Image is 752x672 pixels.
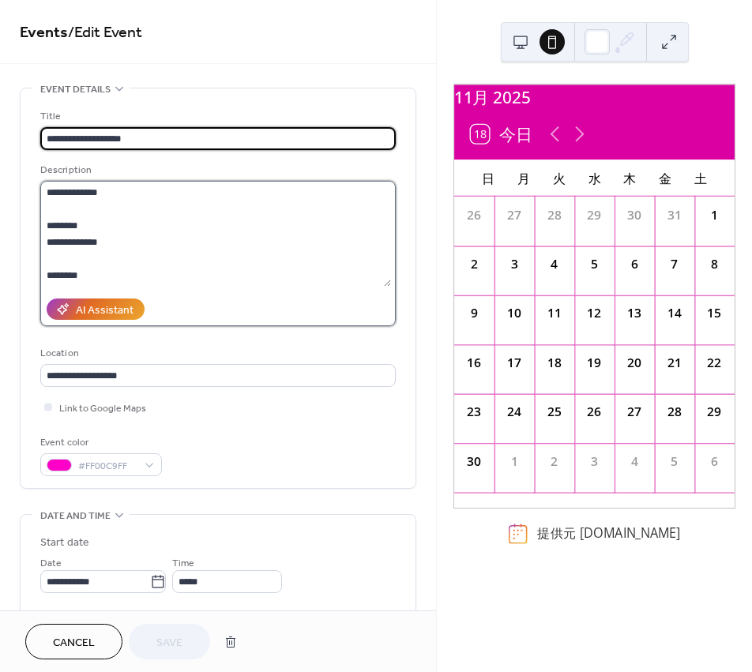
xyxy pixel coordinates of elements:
[625,403,643,421] div: 27
[78,458,137,475] span: #FF00C9FF
[648,160,683,197] div: 金
[705,354,724,372] div: 22
[465,255,483,273] div: 2
[625,305,643,323] div: 13
[545,255,563,273] div: 4
[40,434,159,451] div: Event color
[665,255,683,273] div: 7
[665,403,683,421] div: 28
[585,305,603,323] div: 12
[465,452,483,471] div: 30
[465,403,483,421] div: 23
[76,302,133,319] div: AI Assistant
[505,206,523,224] div: 27
[705,403,724,421] div: 29
[705,255,724,273] div: 8
[585,452,603,471] div: 3
[612,160,648,197] div: 木
[505,452,523,471] div: 1
[705,305,724,323] div: 15
[47,298,145,320] button: AI Assistant
[20,17,68,48] a: Events
[705,452,724,471] div: 6
[40,162,393,178] div: Description
[665,354,683,372] div: 21
[585,354,603,372] div: 19
[665,206,683,224] div: 31
[68,17,142,48] span: / Edit Event
[40,535,89,551] div: Start date
[465,206,483,224] div: 26
[505,403,523,421] div: 24
[541,160,577,197] div: 火
[53,635,95,651] span: Cancel
[545,403,563,421] div: 25
[172,555,194,572] span: Time
[465,305,483,323] div: 9
[505,255,523,273] div: 3
[625,206,643,224] div: 30
[625,255,643,273] div: 6
[59,400,146,417] span: Link to Google Maps
[537,524,681,542] div: 提供元
[471,160,506,197] div: 日
[464,120,540,148] button: 18今日
[40,508,111,524] span: Date and time
[545,452,563,471] div: 2
[505,354,523,372] div: 17
[545,354,563,372] div: 18
[585,255,603,273] div: 5
[705,206,724,224] div: 1
[682,160,718,197] div: 土
[40,555,62,572] span: Date
[465,354,483,372] div: 16
[665,452,683,471] div: 5
[665,305,683,323] div: 14
[25,624,122,659] button: Cancel
[545,305,563,323] div: 11
[40,108,393,125] div: Title
[454,84,735,109] div: 11月 2025
[625,452,643,471] div: 4
[585,403,603,421] div: 26
[506,160,542,197] div: 月
[580,524,680,542] a: [DOMAIN_NAME]
[585,206,603,224] div: 29
[577,160,612,197] div: 水
[625,354,643,372] div: 20
[40,81,111,98] span: Event details
[40,345,393,362] div: Location
[505,305,523,323] div: 10
[545,206,563,224] div: 28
